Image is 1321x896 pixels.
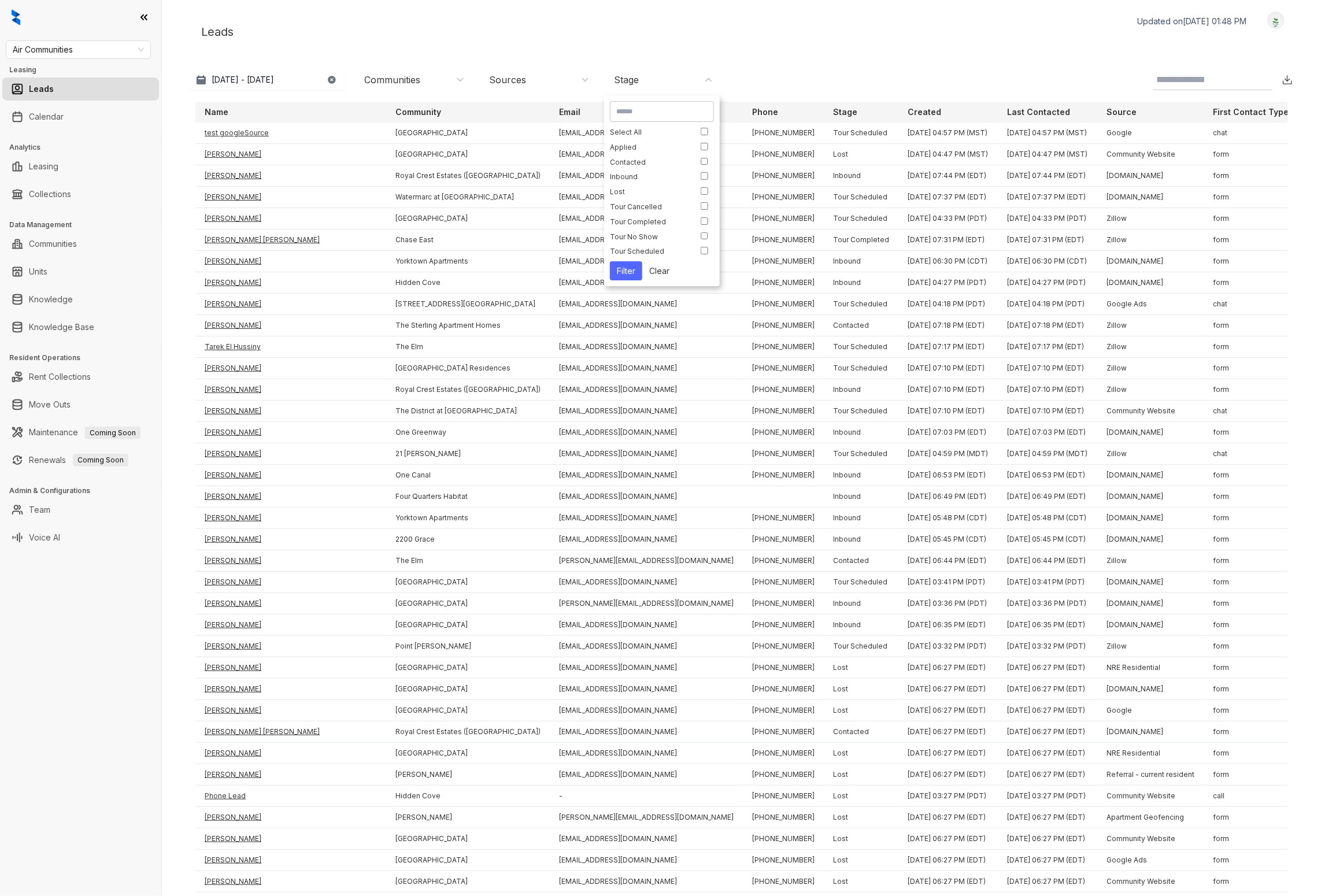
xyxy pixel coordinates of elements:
[195,679,386,700] td: [PERSON_NAME]
[2,498,159,521] li: Team
[1204,465,1298,486] td: form
[998,336,1097,358] td: [DATE] 07:17 PM (EDT)
[743,208,824,229] td: [PHONE_NUMBER]
[195,593,386,614] td: [PERSON_NAME]
[29,288,73,311] a: Knowledge
[1204,550,1298,572] td: form
[898,529,998,550] td: [DATE] 05:45 PM (CDT)
[2,232,159,256] li: Communities
[195,358,386,379] td: [PERSON_NAME]
[610,187,689,196] div: Lost
[1204,358,1298,379] td: form
[550,187,743,208] td: [EMAIL_ADDRESS][DOMAIN_NAME]
[489,73,526,86] div: Sources
[386,229,550,251] td: Chase East
[1204,657,1298,679] td: form
[833,106,857,118] p: Stage
[12,9,20,25] img: logo
[998,165,1097,187] td: [DATE] 07:44 PM (EDT)
[386,529,550,550] td: 2200 Grace
[1204,294,1298,315] td: chat
[386,165,550,187] td: Royal Crest Estates ([GEOGRAPHIC_DATA])
[1204,144,1298,165] td: form
[743,272,824,294] td: [PHONE_NUMBER]
[824,251,898,272] td: Inbound
[1204,379,1298,401] td: form
[386,401,550,422] td: The District at [GEOGRAPHIC_DATA]
[73,454,128,466] span: Coming Soon
[1204,336,1298,358] td: form
[743,229,824,251] td: [PHONE_NUMBER]
[743,144,824,165] td: [PHONE_NUMBER]
[824,294,898,315] td: Tour Scheduled
[824,272,898,294] td: Inbound
[898,593,998,614] td: [DATE] 03:36 PM (PDT)
[824,123,898,144] td: Tour Scheduled
[2,288,159,311] li: Knowledge
[824,336,898,358] td: Tour Scheduled
[1097,443,1204,465] td: Zillow
[743,123,824,144] td: [PHONE_NUMBER]
[195,529,386,550] td: [PERSON_NAME]
[195,208,386,229] td: [PERSON_NAME]
[1097,229,1204,251] td: Zillow
[195,508,386,529] td: [PERSON_NAME]
[195,486,386,508] td: [PERSON_NAME]
[2,260,159,283] li: Units
[898,165,998,187] td: [DATE] 07:44 PM (EDT)
[998,272,1097,294] td: [DATE] 04:27 PM (PDT)
[2,526,159,549] li: Voice AI
[898,636,998,657] td: [DATE] 03:32 PM (PDT)
[190,69,346,90] button: [DATE] - [DATE]
[2,105,159,128] li: Calendar
[386,315,550,336] td: The Sterling Apartment Homes
[743,358,824,379] td: [PHONE_NUMBER]
[386,465,550,486] td: One Canal
[190,12,1293,52] div: Leads
[898,251,998,272] td: [DATE] 06:30 PM (CDT)
[550,422,743,443] td: [EMAIL_ADDRESS][DOMAIN_NAME]
[195,657,386,679] td: [PERSON_NAME]
[743,294,824,315] td: [PHONE_NUMBER]
[1204,272,1298,294] td: form
[1204,229,1298,251] td: form
[205,106,228,118] p: Name
[1097,465,1204,486] td: [DOMAIN_NAME]
[550,508,743,529] td: [EMAIL_ADDRESS][DOMAIN_NAME]
[743,443,824,465] td: [PHONE_NUMBER]
[743,422,824,443] td: [PHONE_NUMBER]
[998,529,1097,550] td: [DATE] 05:45 PM (CDT)
[1204,593,1298,614] td: form
[195,443,386,465] td: [PERSON_NAME]
[386,272,550,294] td: Hidden Cove
[1097,358,1204,379] td: Zillow
[1097,486,1204,508] td: [DOMAIN_NAME]
[824,593,898,614] td: Inbound
[195,294,386,315] td: [PERSON_NAME]
[550,272,743,294] td: [EMAIL_ADDRESS][DOMAIN_NAME]
[550,165,743,187] td: [EMAIL_ADDRESS][DOMAIN_NAME]
[824,443,898,465] td: Tour Scheduled
[364,73,420,86] div: Communities
[1204,123,1298,144] td: chat
[998,636,1097,657] td: [DATE] 03:32 PM (PDT)
[898,208,998,229] td: [DATE] 04:33 PM (PDT)
[1097,529,1204,550] td: [DOMAIN_NAME]
[29,526,60,549] a: Voice AI
[2,77,159,101] li: Leads
[9,65,161,75] h3: Leasing
[550,572,743,593] td: [EMAIL_ADDRESS][DOMAIN_NAME]
[824,486,898,508] td: Inbound
[29,260,47,283] a: Units
[550,315,743,336] td: [EMAIL_ADDRESS][DOMAIN_NAME]
[195,636,386,657] td: [PERSON_NAME]
[998,422,1097,443] td: [DATE] 07:03 PM (EDT)
[386,208,550,229] td: [GEOGRAPHIC_DATA]
[1007,106,1070,118] p: Last Contacted
[898,358,998,379] td: [DATE] 07:10 PM (EDT)
[1097,593,1204,614] td: [DOMAIN_NAME]
[386,572,550,593] td: [GEOGRAPHIC_DATA]
[1097,550,1204,572] td: Zillow
[1282,74,1293,86] img: Download
[386,593,550,614] td: [GEOGRAPHIC_DATA]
